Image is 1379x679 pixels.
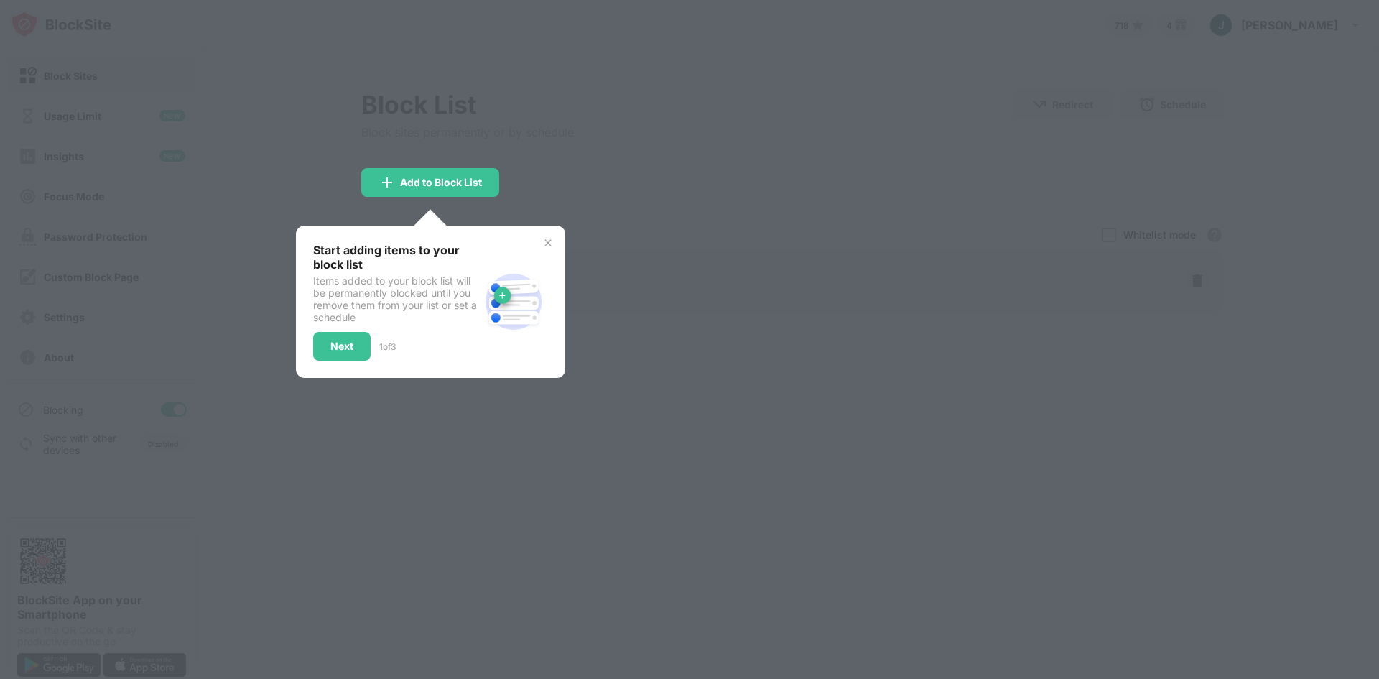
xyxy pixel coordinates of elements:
div: 1 of 3 [379,341,396,352]
div: Next [330,341,353,352]
img: x-button.svg [542,237,554,249]
div: Add to Block List [400,177,482,188]
div: Start adding items to your block list [313,243,479,272]
img: block-site.svg [479,267,548,336]
div: Items added to your block list will be permanently blocked until you remove them from your list o... [313,274,479,323]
